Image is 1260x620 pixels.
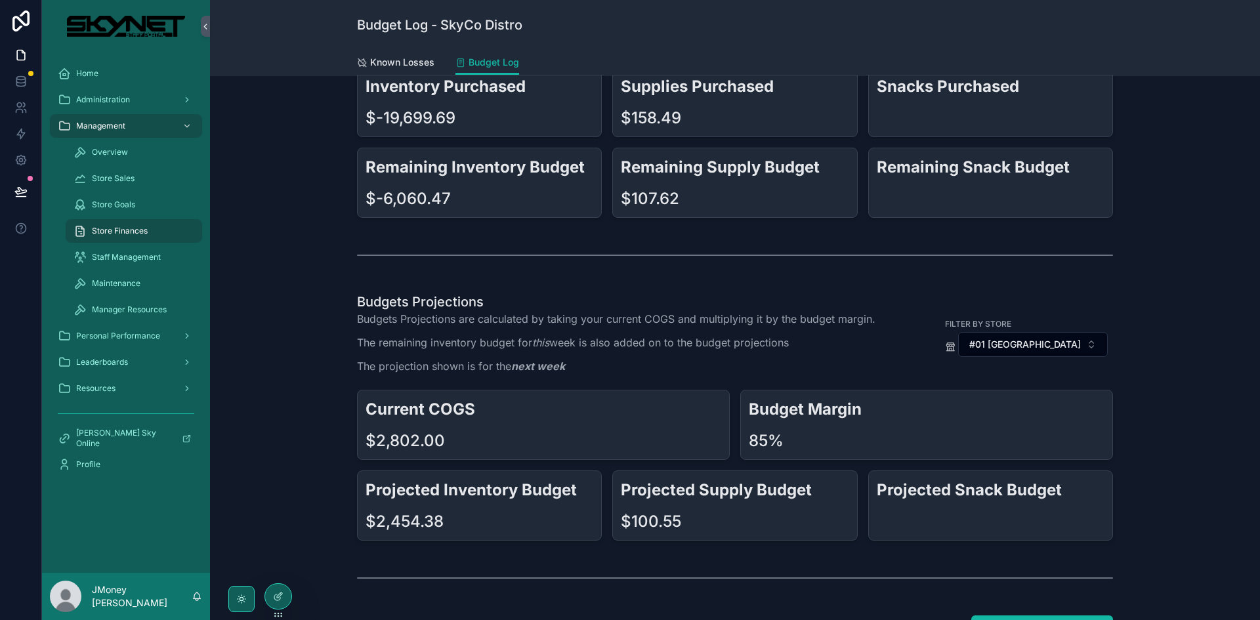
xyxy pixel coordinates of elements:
[76,331,160,341] span: Personal Performance
[366,75,593,97] h2: Inventory Purchased
[67,16,184,37] img: App logo
[92,173,135,184] span: Store Sales
[969,338,1081,351] span: #01 [GEOGRAPHIC_DATA]
[66,245,202,269] a: Staff Management
[76,357,128,367] span: Leaderboards
[958,332,1108,357] button: Select Button
[66,272,202,295] a: Maintenance
[357,311,875,327] p: Budgets Projections are calculated by taking your current COGS and multiplying it by the budget m...
[50,350,202,374] a: Leaderboards
[366,479,593,501] h2: Projected Inventory Budget
[877,75,1104,97] h2: Snacks Purchased
[92,226,148,236] span: Store Finances
[50,324,202,348] a: Personal Performance
[511,360,565,373] em: next week
[66,219,202,243] a: Store Finances
[66,193,202,217] a: Store Goals
[92,304,167,315] span: Manager Resources
[455,51,519,75] a: Budget Log
[76,121,125,131] span: Management
[621,156,849,178] h2: Remaining Supply Budget
[76,383,115,394] span: Resources
[50,426,202,450] a: [PERSON_NAME] Sky Online
[92,278,140,289] span: Maintenance
[357,51,434,77] a: Known Losses
[92,147,128,157] span: Overview
[621,479,849,501] h2: Projected Supply Budget
[76,94,130,105] span: Administration
[877,479,1104,501] h2: Projected Snack Budget
[50,62,202,85] a: Home
[366,108,455,129] div: $-19,699.69
[50,453,202,476] a: Profile
[366,156,593,178] h2: Remaining Inventory Budget
[621,511,681,532] div: $100.55
[76,68,98,79] span: Home
[357,16,522,34] h1: Budget Log - SkyCo Distro
[366,430,445,451] div: $2,802.00
[76,459,100,470] span: Profile
[50,377,202,400] a: Resources
[621,108,681,129] div: $158.49
[621,188,679,209] div: $107.62
[366,188,451,209] div: $-6,060.47
[357,293,875,311] h1: Budgets Projections
[877,156,1104,178] h2: Remaining Snack Budget
[50,114,202,138] a: Management
[76,428,171,449] span: [PERSON_NAME] Sky Online
[749,398,1104,420] h2: Budget Margin
[66,298,202,321] a: Manager Resources
[749,430,784,451] div: 85%
[370,56,434,69] span: Known Losses
[945,318,1011,329] label: Filter By Store
[469,56,519,69] span: Budget Log
[66,140,202,164] a: Overview
[366,511,444,532] div: $2,454.38
[621,75,849,97] h2: Supplies Purchased
[366,398,721,420] h2: Current COGS
[532,336,549,349] em: this
[92,252,161,262] span: Staff Management
[357,358,875,374] p: The projection shown is for the
[66,167,202,190] a: Store Sales
[357,335,875,350] p: The remaining inventory budget for week is also added on to the budget projections
[42,52,210,493] div: scrollable content
[92,583,192,610] p: JMoney [PERSON_NAME]
[50,88,202,112] a: Administration
[92,199,135,210] span: Store Goals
